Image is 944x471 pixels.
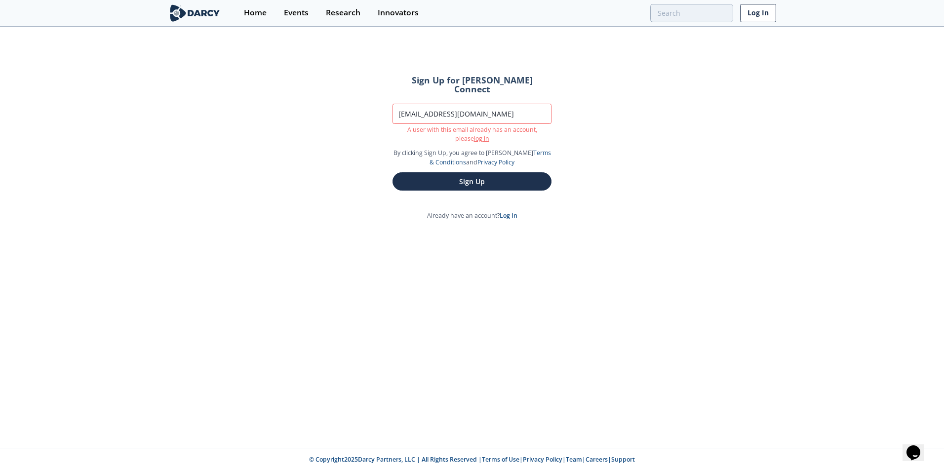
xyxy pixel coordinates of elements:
[393,149,551,167] p: By clicking Sign Up, you agree to [PERSON_NAME] and
[611,455,635,464] a: Support
[477,158,514,166] a: Privacy Policy
[326,9,360,17] div: Research
[393,172,551,191] button: Sign Up
[284,9,309,17] div: Events
[378,9,419,17] div: Innovators
[393,76,551,93] h2: Sign Up for [PERSON_NAME] Connect
[107,455,837,464] p: © Copyright 2025 Darcy Partners, LLC | All Rights Reserved | | | | |
[740,4,776,22] a: Log In
[474,134,489,143] a: log in
[903,432,934,461] iframe: chat widget
[379,211,565,220] p: Already have an account?
[523,455,562,464] a: Privacy Policy
[430,149,551,166] a: Terms & Conditions
[586,455,608,464] a: Careers
[393,125,551,144] p: A user with this email already has an account, please
[500,211,517,220] a: Log In
[168,4,222,22] img: logo-wide.svg
[482,455,519,464] a: Terms of Use
[650,4,733,22] input: Advanced Search
[393,104,551,124] input: Work Email
[244,9,267,17] div: Home
[566,455,582,464] a: Team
